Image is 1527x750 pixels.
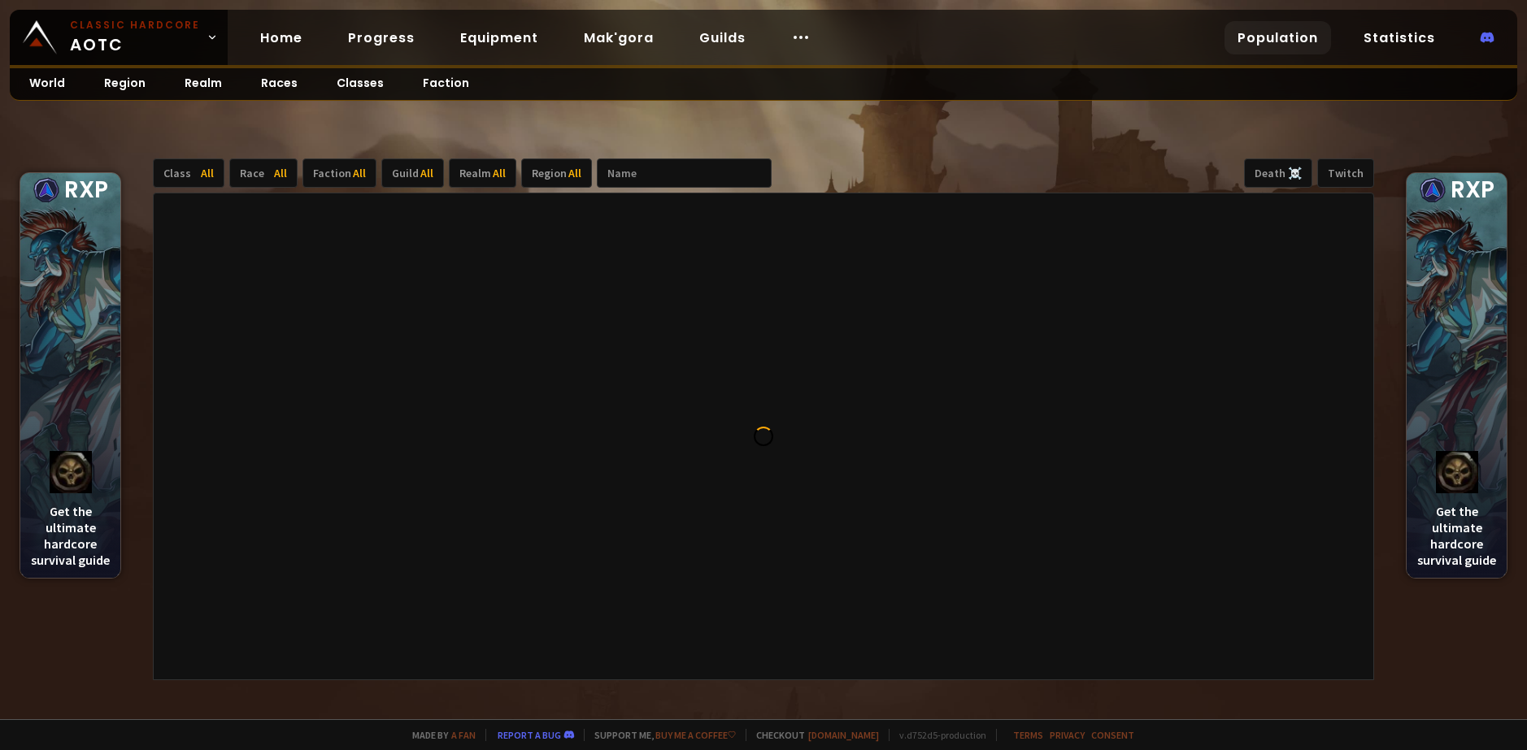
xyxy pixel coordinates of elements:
[889,729,986,741] span: v. d752d5 - production
[381,158,444,188] div: Guild
[584,729,736,741] span: Support me,
[1407,173,1507,207] div: RXP
[1407,441,1507,578] div: Get the ultimate hardcore survival guide
[20,172,121,579] a: rxp logoRXPlogo hcGet the ultimate hardcore survival guide
[317,68,403,100] a: Classes
[521,158,592,188] div: Region
[449,158,516,188] div: Realm
[498,729,561,741] a: Report a bug
[85,68,165,100] a: Region
[447,21,551,54] a: Equipment
[1050,729,1085,741] a: Privacy
[20,173,120,207] div: RXP
[335,21,428,54] a: Progress
[165,68,241,100] a: Realm
[1013,729,1043,741] a: Terms
[1244,158,1312,188] div: Death ☠️
[420,166,433,180] span: All
[493,166,506,180] span: All
[153,158,224,188] div: Class
[686,21,759,54] a: Guilds
[201,166,214,180] span: All
[241,68,317,100] a: Races
[655,729,736,741] a: Buy me a coffee
[353,166,366,180] span: All
[1225,21,1331,54] a: Population
[247,21,315,54] a: Home
[1420,177,1446,203] img: rxp logo
[302,158,376,188] div: Faction
[10,10,228,65] a: Classic HardcoreAOTC
[1091,729,1134,741] a: Consent
[20,441,120,578] div: Get the ultimate hardcore survival guide
[808,729,879,741] a: [DOMAIN_NAME]
[274,166,287,180] span: All
[33,177,59,203] img: rxp logo
[1351,21,1448,54] a: Statistics
[70,18,200,57] span: AOTC
[10,68,85,100] a: World
[403,68,489,100] a: Faction
[571,21,667,54] a: Mak'gora
[1317,158,1374,188] div: Twitch
[70,18,200,33] small: Classic Hardcore
[597,158,772,188] input: Name
[451,729,476,741] a: a fan
[746,729,879,741] span: Checkout
[1406,172,1507,579] a: rxp logoRXPlogo hcGet the ultimate hardcore survival guide
[1436,451,1478,493] img: logo hc
[229,158,298,188] div: Race
[568,166,581,180] span: All
[402,729,476,741] span: Made by
[50,451,92,493] img: logo hc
